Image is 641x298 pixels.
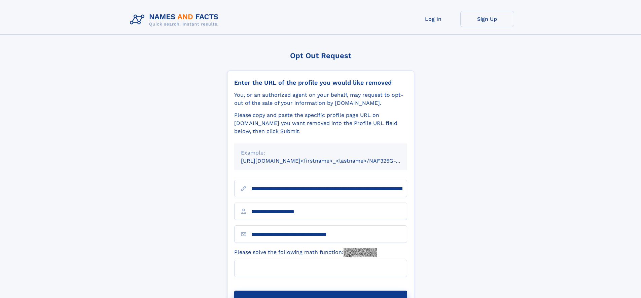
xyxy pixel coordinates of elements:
[241,158,420,164] small: [URL][DOMAIN_NAME]<firstname>_<lastname>/NAF325G-xxxxxxxx
[127,11,224,29] img: Logo Names and Facts
[234,91,407,107] div: You, or an authorized agent on your behalf, may request to opt-out of the sale of your informatio...
[234,248,377,257] label: Please solve the following math function:
[241,149,400,157] div: Example:
[227,51,414,60] div: Opt Out Request
[406,11,460,27] a: Log In
[460,11,514,27] a: Sign Up
[234,111,407,135] div: Please copy and paste the specific profile page URL on [DOMAIN_NAME] you want removed into the Pr...
[234,79,407,86] div: Enter the URL of the profile you would like removed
